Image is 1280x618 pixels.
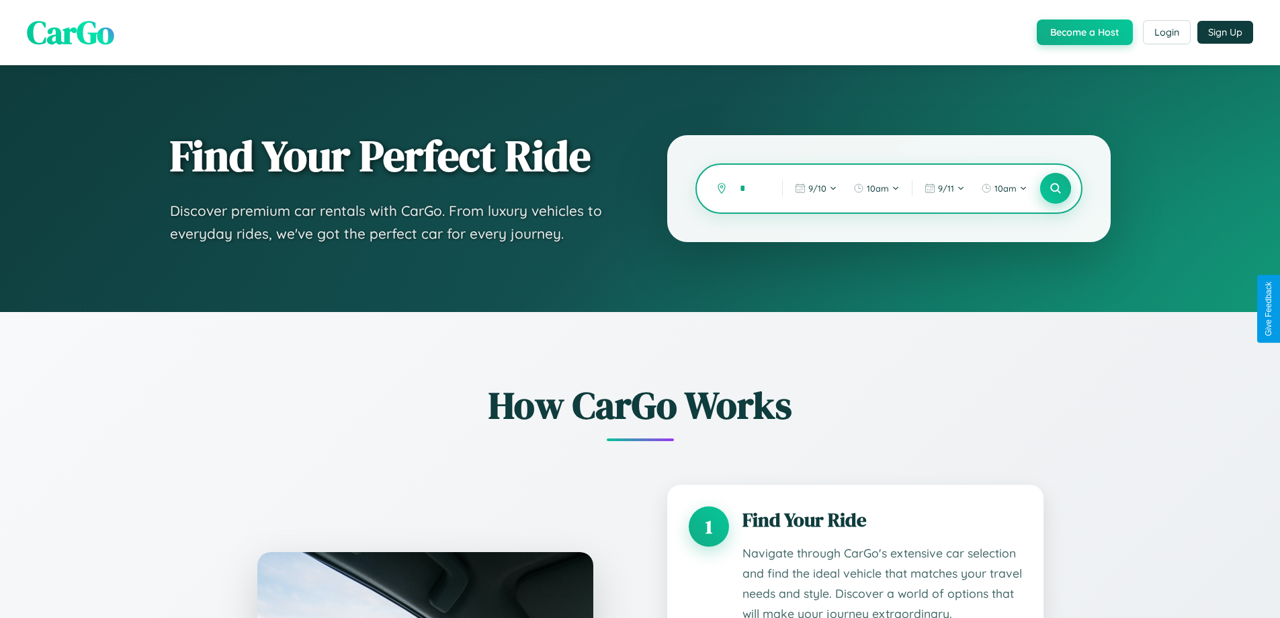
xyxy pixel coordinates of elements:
[27,10,114,54] span: CarGo
[938,183,954,194] span: 9 / 11
[1197,21,1253,44] button: Sign Up
[1264,282,1273,336] div: Give Feedback
[170,132,613,180] h1: Find Your Perfect Ride
[918,178,972,199] button: 9/11
[974,178,1034,199] button: 10am
[1037,20,1133,45] button: Become a Host
[788,178,844,199] button: 9/10
[170,200,613,245] p: Discover premium car rentals with CarGo. From luxury vehicles to everyday rides, we've got the pe...
[237,379,1043,431] h2: How CarGo Works
[742,506,1022,533] h3: Find Your Ride
[1143,20,1191,44] button: Login
[689,506,729,547] div: 1
[847,178,906,199] button: 10am
[994,183,1017,194] span: 10am
[808,183,826,194] span: 9 / 10
[867,183,889,194] span: 10am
